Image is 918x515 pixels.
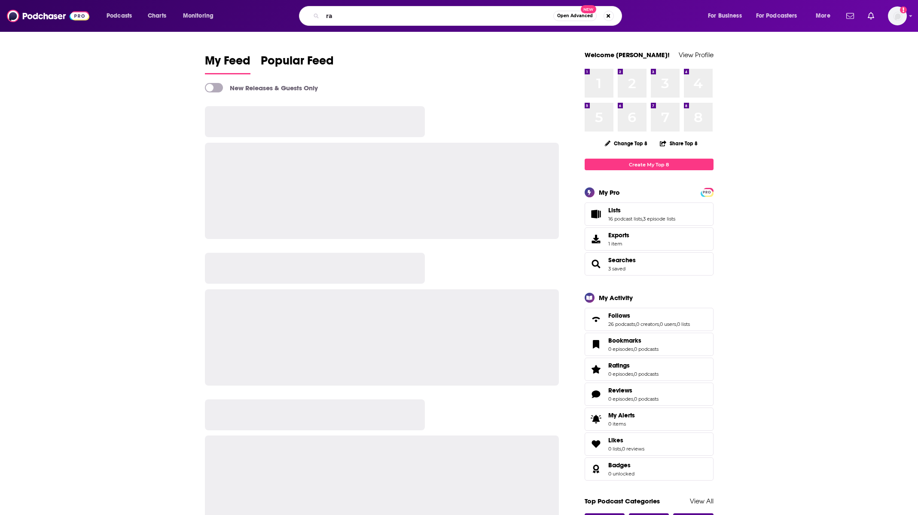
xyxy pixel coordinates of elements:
a: 0 episodes [608,371,633,377]
img: User Profile [888,6,907,25]
span: , [621,446,622,452]
span: New [581,5,596,13]
span: Exports [588,233,605,245]
a: View All [690,497,714,505]
span: Lists [585,202,714,226]
a: Follows [608,312,690,319]
a: Exports [585,227,714,251]
span: Charts [148,10,166,22]
span: My Alerts [608,411,635,419]
a: Bookmarks [588,338,605,350]
span: Badges [585,457,714,481]
a: Searches [608,256,636,264]
span: , [633,396,634,402]
a: My Feed [205,53,250,74]
span: Likes [585,432,714,456]
a: 0 unlocked [608,471,634,477]
a: New Releases & Guests Only [205,83,318,92]
span: Follows [585,308,714,331]
button: Open AdvancedNew [553,11,597,21]
a: Lists [608,206,675,214]
a: 3 saved [608,266,625,272]
div: Search podcasts, credits, & more... [307,6,630,26]
span: Searches [585,252,714,276]
span: Popular Feed [261,53,334,73]
span: Monitoring [183,10,213,22]
span: Reviews [608,386,632,394]
a: PRO [702,189,712,195]
a: Reviews [588,388,605,400]
a: 0 podcasts [634,346,659,352]
span: Reviews [585,383,714,406]
button: Show profile menu [888,6,907,25]
a: 0 lists [677,321,690,327]
a: 0 creators [636,321,659,327]
img: Podchaser - Follow, Share and Rate Podcasts [7,8,89,24]
span: Open Advanced [557,14,593,18]
span: Logged in as ZoeJethani [888,6,907,25]
a: 0 reviews [622,446,644,452]
input: Search podcasts, credits, & more... [323,9,553,23]
a: 0 podcasts [634,396,659,402]
span: For Business [708,10,742,22]
a: 0 episodes [608,396,633,402]
a: Lists [588,208,605,220]
span: My Alerts [588,413,605,425]
span: My Feed [205,53,250,73]
a: 0 podcasts [634,371,659,377]
button: open menu [101,9,143,23]
span: , [676,321,677,327]
a: Ratings [608,362,659,369]
a: Welcome [PERSON_NAME]! [585,51,670,59]
button: Change Top 8 [600,138,653,149]
span: , [633,346,634,352]
span: Bookmarks [585,333,714,356]
div: My Pro [599,188,620,196]
span: Exports [608,231,629,239]
a: Bookmarks [608,337,659,344]
span: Bookmarks [608,337,641,344]
a: View Profile [679,51,714,59]
a: 0 lists [608,446,621,452]
a: Show notifications dropdown [843,9,857,23]
a: Follows [588,313,605,325]
a: My Alerts [585,408,714,431]
a: Ratings [588,363,605,375]
span: More [816,10,830,22]
span: Follows [608,312,630,319]
button: open menu [750,9,810,23]
span: 1 item [608,241,629,247]
a: 0 episodes [608,346,633,352]
span: Badges [608,461,631,469]
span: For Podcasters [756,10,797,22]
span: 0 items [608,421,635,427]
a: Searches [588,258,605,270]
a: Create My Top 8 [585,159,714,170]
span: Likes [608,436,623,444]
a: 16 podcast lists [608,216,642,222]
span: , [659,321,660,327]
span: , [633,371,634,377]
a: Top Podcast Categories [585,497,660,505]
button: open menu [702,9,753,23]
div: My Activity [599,294,633,302]
button: open menu [177,9,225,23]
a: 0 users [660,321,676,327]
span: Podcasts [107,10,132,22]
a: Reviews [608,386,659,394]
a: Show notifications dropdown [864,9,878,23]
a: 26 podcasts [608,321,635,327]
button: Share Top 8 [659,135,698,152]
button: open menu [810,9,841,23]
a: Charts [142,9,171,23]
a: Likes [608,436,644,444]
svg: Add a profile image [900,6,907,13]
span: Ratings [608,362,630,369]
a: 3 episode lists [643,216,675,222]
a: Popular Feed [261,53,334,74]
